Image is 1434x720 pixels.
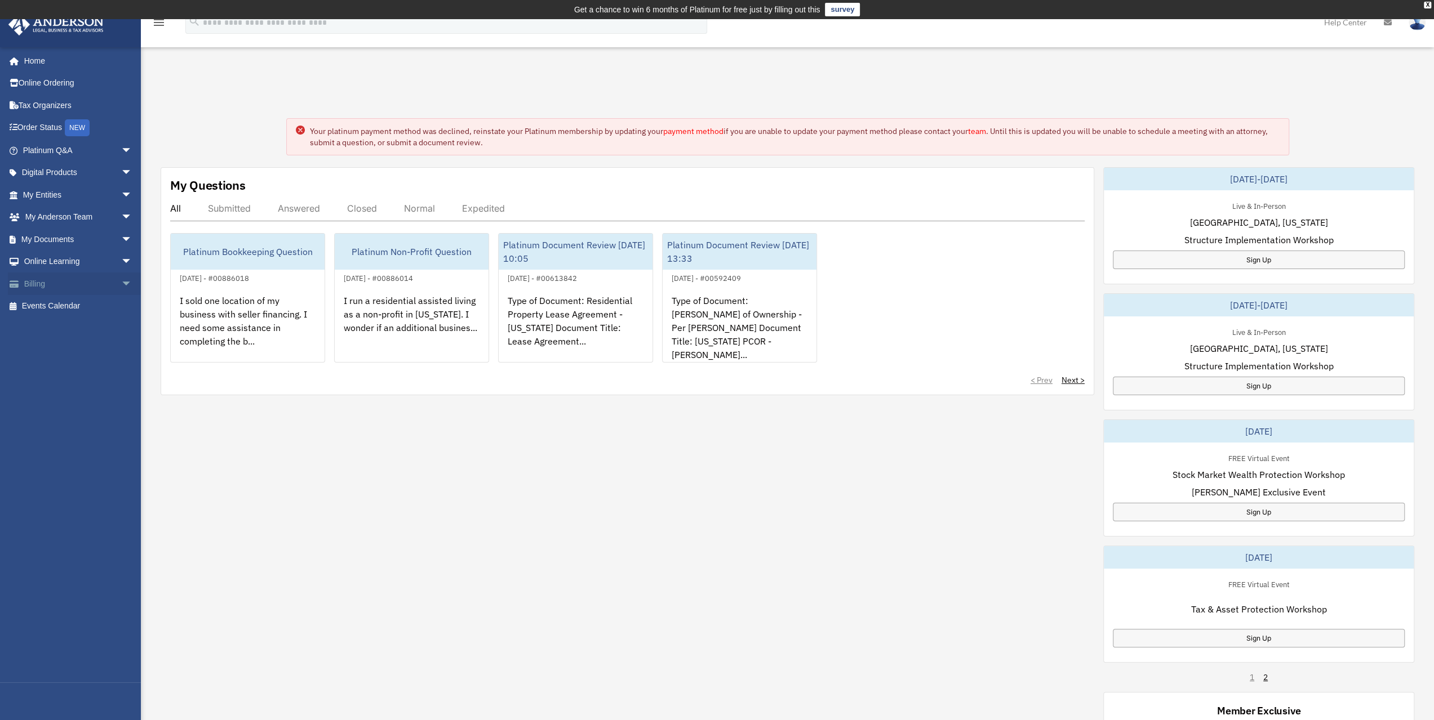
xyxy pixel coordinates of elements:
[121,251,144,274] span: arrow_drop_down
[121,272,144,296] span: arrow_drop_down
[5,14,107,35] img: Anderson Advisors Platinum Portal
[1409,14,1426,30] img: User Pic
[8,206,149,229] a: My Anderson Teamarrow_drop_down
[499,234,652,270] div: Platinum Document Review [DATE] 10:05
[347,203,377,214] div: Closed
[663,234,816,270] div: Platinum Document Review [DATE] 13:33
[825,3,860,16] a: survey
[1113,251,1405,269] a: Sign Up
[8,272,149,295] a: Billingarrow_drop_down
[1173,468,1345,481] span: Stock Market Wealth Protection Workshop
[498,233,653,363] a: Platinum Document Review [DATE] 10:05[DATE] - #00613842Type of Document: Residential Property Lea...
[8,117,149,140] a: Order StatusNEW
[121,162,144,185] span: arrow_drop_down
[663,271,750,283] div: [DATE] - #00592409
[1104,546,1414,569] div: [DATE]
[170,177,246,194] div: My Questions
[1104,168,1414,190] div: [DATE]-[DATE]
[121,206,144,229] span: arrow_drop_down
[335,234,489,270] div: Platinum Non-Profit Question
[121,184,144,207] span: arrow_drop_down
[188,15,201,28] i: search
[1189,216,1328,229] span: [GEOGRAPHIC_DATA], [US_STATE]
[278,203,320,214] div: Answered
[663,126,723,136] a: payment method
[8,139,149,162] a: Platinum Q&Aarrow_drop_down
[404,203,435,214] div: Normal
[1191,602,1326,616] span: Tax & Asset Protection Workshop
[335,271,422,283] div: [DATE] - #00886014
[1113,503,1405,521] a: Sign Up
[334,233,489,363] a: Platinum Non-Profit Question[DATE] - #00886014I run a residential assisted living as a non-profit...
[8,72,149,95] a: Online Ordering
[171,271,258,283] div: [DATE] - #00886018
[1263,672,1268,683] a: 2
[499,285,652,373] div: Type of Document: Residential Property Lease Agreement - [US_STATE] Document Title: Lease Agreeme...
[8,251,149,273] a: Online Learningarrow_drop_down
[1113,377,1405,395] a: Sign Up
[8,228,149,251] a: My Documentsarrow_drop_down
[574,3,820,16] div: Get a chance to win 6 months of Platinum for free just by filling out this
[1104,294,1414,316] div: [DATE]-[DATE]
[310,126,1280,148] div: Your platinum payment method was declined, reinstate your Platinum membership by updating your if...
[1104,420,1414,442] div: [DATE]
[8,50,144,72] a: Home
[1113,629,1405,647] a: Sign Up
[170,233,325,363] a: Platinum Bookkeeping Question[DATE] - #00886018I sold one location of my business with seller fin...
[1219,578,1298,589] div: FREE Virtual Event
[171,234,325,270] div: Platinum Bookkeeping Question
[65,119,90,136] div: NEW
[152,20,166,29] a: menu
[1192,485,1326,499] span: [PERSON_NAME] Exclusive Event
[968,126,986,136] a: team
[1184,233,1333,247] span: Structure Implementation Workshop
[8,295,149,317] a: Events Calendar
[8,94,149,117] a: Tax Organizers
[1062,374,1085,386] a: Next >
[208,203,251,214] div: Submitted
[1217,704,1300,718] div: Member Exclusive
[335,285,489,373] div: I run a residential assisted living as a non-profit in [US_STATE]. I wonder if an additional busi...
[121,228,144,251] span: arrow_drop_down
[462,203,505,214] div: Expedited
[170,203,181,214] div: All
[1424,2,1431,8] div: close
[171,285,325,373] div: I sold one location of my business with seller financing. I need some assistance in completing th...
[1189,342,1328,355] span: [GEOGRAPHIC_DATA], [US_STATE]
[1223,325,1294,337] div: Live & In-Person
[1223,199,1294,211] div: Live & In-Person
[8,162,149,184] a: Digital Productsarrow_drop_down
[152,16,166,29] i: menu
[1184,359,1333,373] span: Structure Implementation Workshop
[1219,451,1298,463] div: FREE Virtual Event
[8,184,149,206] a: My Entitiesarrow_drop_down
[499,271,586,283] div: [DATE] - #00613842
[121,139,144,162] span: arrow_drop_down
[663,285,816,373] div: Type of Document: [PERSON_NAME] of Ownership - Per [PERSON_NAME] Document Title: [US_STATE] PCOR ...
[662,233,817,363] a: Platinum Document Review [DATE] 13:33[DATE] - #00592409Type of Document: [PERSON_NAME] of Ownersh...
